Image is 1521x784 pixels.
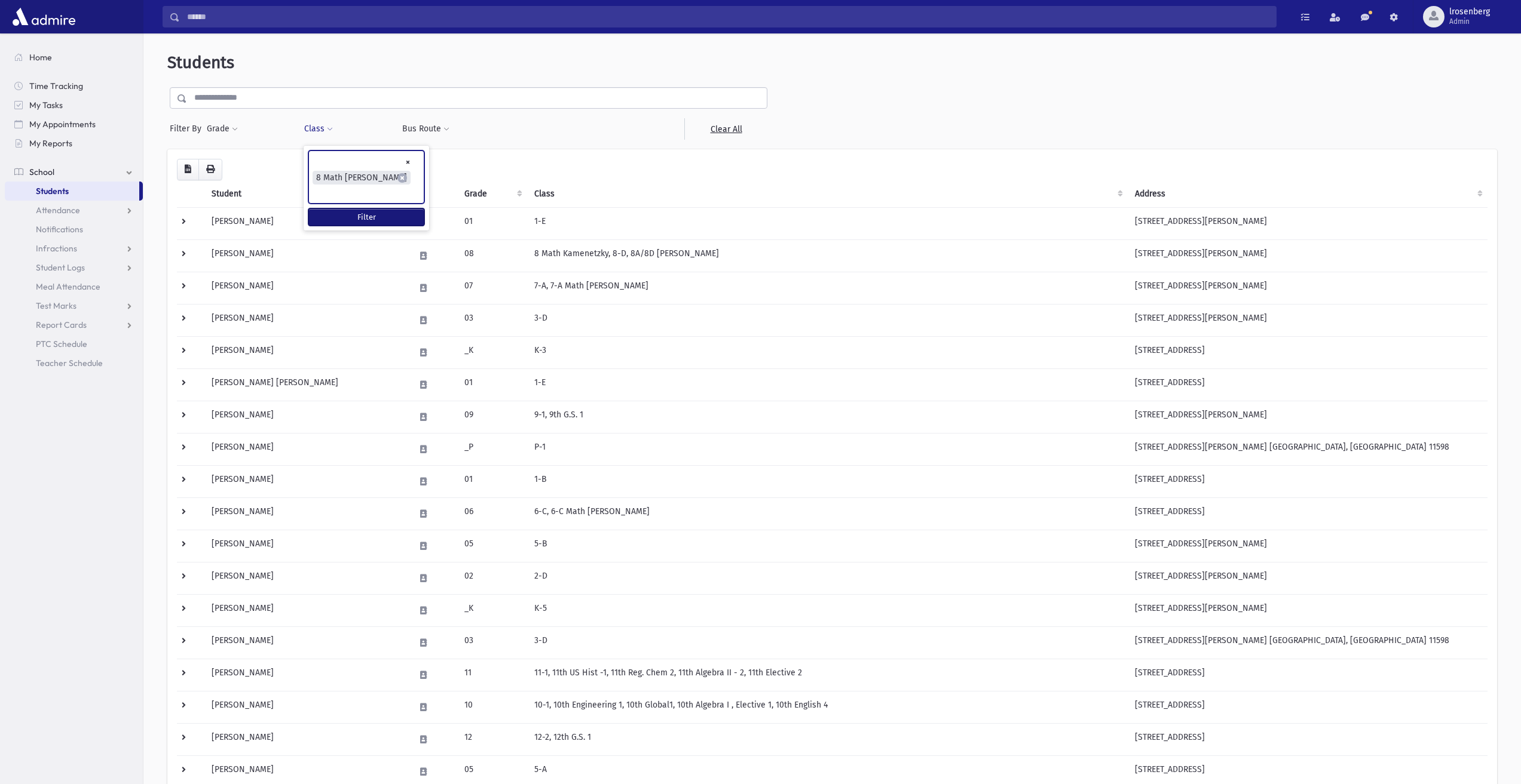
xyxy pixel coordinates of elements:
span: My Tasks [29,100,63,110]
td: 03 [457,304,527,336]
td: [PERSON_NAME] [204,207,408,239]
td: 06 [457,497,527,530]
td: 12-2, 12th G.S. 1 [527,723,1128,755]
li: 8 Math Kaufman [313,171,411,185]
td: 3-D [527,304,1128,336]
th: Student: activate to sort column descending [204,180,408,208]
span: My Appointments [29,119,96,130]
td: [PERSON_NAME] [204,626,408,659]
span: lrosenberg [1449,7,1490,17]
a: Notifications [5,220,143,239]
td: [STREET_ADDRESS][PERSON_NAME] [1128,401,1488,433]
td: 01 [457,465,527,497]
td: 01 [457,368,527,401]
span: Notifications [36,224,83,235]
a: My Reports [5,134,143,153]
td: [PERSON_NAME] [204,336,408,368]
a: Infractions [5,239,143,258]
td: _K [457,336,527,368]
span: Meal Attendance [36,281,100,292]
span: × [397,173,407,183]
a: Teacher Schedule [5,353,143,373]
td: [PERSON_NAME] [204,239,408,272]
td: [STREET_ADDRESS][PERSON_NAME] [1128,304,1488,336]
td: [STREET_ADDRESS][PERSON_NAME] [1128,272,1488,304]
td: 11 [457,659,527,691]
td: 08 [457,239,527,272]
td: 1-B [527,465,1128,497]
span: Home [29,52,52,63]
a: My Appointments [5,115,143,134]
td: 09 [457,401,527,433]
td: 10-1, 10th Engineering 1, 10th Global1, 10th Algebra I , Elective 1, 10th English 4 [527,691,1128,723]
button: CSV [177,159,199,180]
a: Test Marks [5,296,143,315]
th: Grade: activate to sort column ascending [457,180,527,208]
a: Attendance [5,201,143,220]
td: [PERSON_NAME] [204,433,408,465]
td: _P [457,433,527,465]
span: My Reports [29,138,72,149]
td: [PERSON_NAME] [204,465,408,497]
td: K-5 [527,594,1128,626]
td: [STREET_ADDRESS] [1128,465,1488,497]
input: Search [180,6,1276,27]
td: [STREET_ADDRESS][PERSON_NAME] [GEOGRAPHIC_DATA], [GEOGRAPHIC_DATA] 11598 [1128,433,1488,465]
td: _K [457,594,527,626]
span: Infractions [36,243,77,254]
td: [STREET_ADDRESS] [1128,497,1488,530]
img: AdmirePro [10,5,78,29]
a: School [5,162,143,182]
td: 12 [457,723,527,755]
td: [PERSON_NAME] [204,659,408,691]
span: Students [36,186,69,196]
td: [STREET_ADDRESS][PERSON_NAME] [GEOGRAPHIC_DATA], [GEOGRAPHIC_DATA] 11598 [1128,626,1488,659]
a: Students [5,182,139,201]
th: Address: activate to sort column ascending [1128,180,1488,208]
span: Attendance [36,205,80,216]
button: Print [198,159,222,180]
td: 02 [457,562,527,594]
td: [STREET_ADDRESS] [1128,336,1488,368]
a: Home [5,48,143,67]
td: [PERSON_NAME] [204,401,408,433]
a: Student Logs [5,258,143,277]
a: My Tasks [5,96,143,115]
button: Grade [206,118,238,140]
span: Students [167,53,234,72]
span: Student Logs [36,262,85,273]
button: Class [304,118,333,140]
td: 2-D [527,562,1128,594]
th: Class: activate to sort column ascending [527,180,1128,208]
span: Teacher Schedule [36,358,103,368]
span: Test Marks [36,300,76,311]
a: Clear All [684,118,767,140]
td: 5-B [527,530,1128,562]
td: 01 [457,207,527,239]
td: [PERSON_NAME] [204,304,408,336]
td: 1-E [527,368,1128,401]
td: [STREET_ADDRESS] [1128,368,1488,401]
a: PTC Schedule [5,334,143,353]
td: 1-E [527,207,1128,239]
td: 7-A, 7-A Math [PERSON_NAME] [527,272,1128,304]
td: 3-D [527,626,1128,659]
span: Time Tracking [29,81,83,91]
button: Filter [308,208,424,226]
td: 05 [457,530,527,562]
td: [PERSON_NAME] [204,562,408,594]
td: [STREET_ADDRESS][PERSON_NAME] [1128,239,1488,272]
td: 6-C, 6-C Math [PERSON_NAME] [527,497,1128,530]
td: [STREET_ADDRESS][PERSON_NAME] [1128,207,1488,239]
td: [PERSON_NAME] [204,691,408,723]
span: School [29,167,54,177]
td: [STREET_ADDRESS] [1128,691,1488,723]
td: K-3 [527,336,1128,368]
a: Meal Attendance [5,277,143,296]
td: 10 [457,691,527,723]
td: [PERSON_NAME] [204,530,408,562]
td: [PERSON_NAME] [204,497,408,530]
a: Time Tracking [5,76,143,96]
td: [STREET_ADDRESS] [1128,659,1488,691]
td: P-1 [527,433,1128,465]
